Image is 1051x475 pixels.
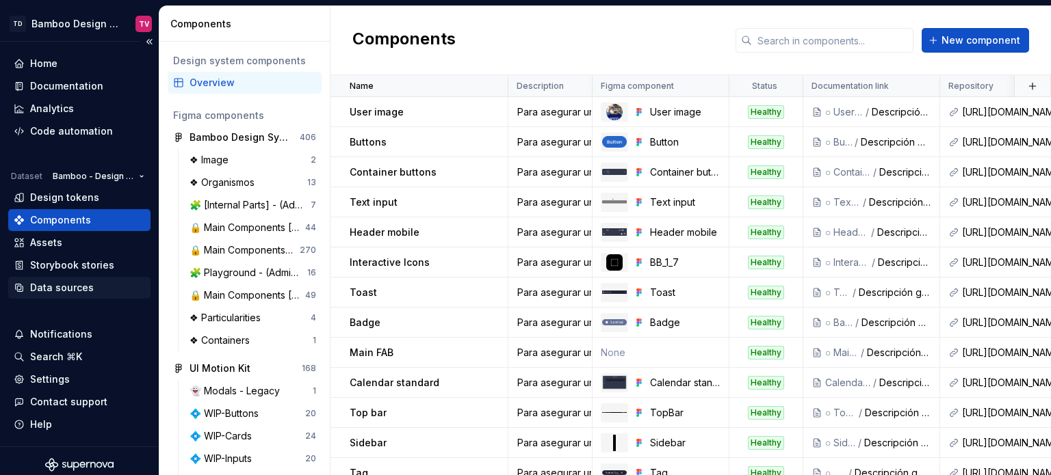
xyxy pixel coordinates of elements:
[872,376,879,390] div: /
[8,232,151,254] a: Assets
[517,81,564,92] p: Description
[350,135,387,149] p: Buttons
[8,323,151,345] button: Notifications
[184,448,322,470] a: 💠 WIP-Inputs20
[190,452,257,465] div: 💠 WIP-Inputs
[602,290,627,293] img: Toast
[942,33,1020,47] span: New component
[31,17,119,31] div: Bamboo Design System
[350,195,398,209] p: Text input
[30,395,107,409] div: Contact support
[350,81,374,92] p: Name
[509,195,591,209] div: Para asegurar un uso optimizado de los componentes, es fundamental mantener la última versión de ...
[8,254,151,276] a: Storybook stories
[190,176,260,189] div: ❖ Organismos
[184,307,322,329] a: ❖ Particularities4
[184,284,322,306] a: 🔒 Main Components [Organisms] - (Admin Only)49
[748,226,784,239] div: Healthy
[825,406,857,420] div: ○ Top bar
[184,380,322,402] a: 👻 Modals - Legacy1
[8,98,151,120] a: Analytics
[859,346,867,359] div: /
[45,458,114,472] svg: Supernova Logo
[861,135,931,149] div: Descripción general
[184,172,322,193] a: ❖ Organismos13
[948,81,994,92] p: Repository
[173,54,316,68] div: Design system components
[922,28,1029,53] button: New component
[812,81,889,92] p: Documentation link
[190,407,264,420] div: 💠 WIP-Buttons
[748,286,784,299] div: Healthy
[305,431,316,442] div: 24
[606,104,623,120] img: User image
[602,136,627,148] img: Button
[8,391,151,413] button: Contact support
[139,18,149,29] div: TV
[302,363,316,374] div: 168
[509,256,591,269] div: Para asegurar un uso optimizado de los componentes, es fundamental mantener la última versión de ...
[650,256,721,269] div: BB_1_7
[350,376,439,390] p: Calendar standard
[602,228,627,236] img: Header mobile
[311,154,316,165] div: 2
[313,335,316,346] div: 1
[650,406,721,420] div: TopBar
[870,226,877,239] div: /
[190,198,311,212] div: 🧩 [Internal Parts] - (Admin ONLY).
[878,256,931,269] div: Descripción general
[509,165,591,179] div: Para asegurar un uso optimizado de los componentes, es fundamental mantener la última versión de ...
[748,256,784,269] div: Healthy
[752,81,777,92] p: Status
[168,126,322,148] a: Bamboo Design System - Components406
[30,418,52,431] div: Help
[602,375,627,390] img: Calendar standard_Web
[650,226,721,239] div: Header mobile
[53,171,133,182] span: Bamboo - Design System
[168,357,322,379] a: UI Motion Kit168
[864,105,872,119] div: /
[650,135,721,149] div: Button
[602,198,627,206] img: Text input
[350,406,387,420] p: Top bar
[140,32,159,51] button: Collapse sidebar
[305,453,316,464] div: 20
[857,436,864,450] div: /
[509,286,591,299] div: Para asegurar un uso optimizado de los componentes, es fundamental mantener la última versión de ...
[307,177,316,188] div: 13
[865,406,931,420] div: Descripción general
[307,267,316,278] div: 16
[350,226,419,239] p: Header mobile
[184,403,322,424] a: 💠 WIP-Buttons20
[509,135,591,149] div: Para asegurar un uso optimizado de los componentes, es fundamental mantener la última versión de ...
[509,346,591,359] div: Para asegurar un uso optimizado de los componentes, es fundamental mantener la última versión de ...
[851,286,859,299] div: /
[184,425,322,447] a: 💠 WIP-Cards24
[879,376,931,390] div: Descripción general
[748,406,784,420] div: Healthy
[190,76,316,90] div: Overview
[825,256,870,269] div: ○ Interactive icon
[825,105,864,119] div: ○ User image
[825,226,870,239] div: ○ Header mobile
[748,376,784,390] div: Healthy
[650,165,721,179] div: Container button
[190,311,266,325] div: ❖ Particularities
[350,436,387,450] p: Sidebar
[30,102,74,116] div: Analytics
[313,385,316,396] div: 1
[825,286,852,299] div: ○ Toast
[825,376,872,390] div: Calendar standard
[877,226,931,239] div: Descripción general
[650,105,721,119] div: User image
[854,316,861,329] div: /
[8,53,151,74] a: Home
[184,239,322,261] a: 🔒 Main Components - (Admin Only)270
[602,169,627,174] img: Container button
[173,109,316,122] div: Figma components
[190,384,285,398] div: 👻 Modals - Legacy
[8,120,151,142] a: Code automation
[350,165,437,179] p: Container buttons
[872,105,931,119] div: Descripción general
[8,209,151,231] a: Components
